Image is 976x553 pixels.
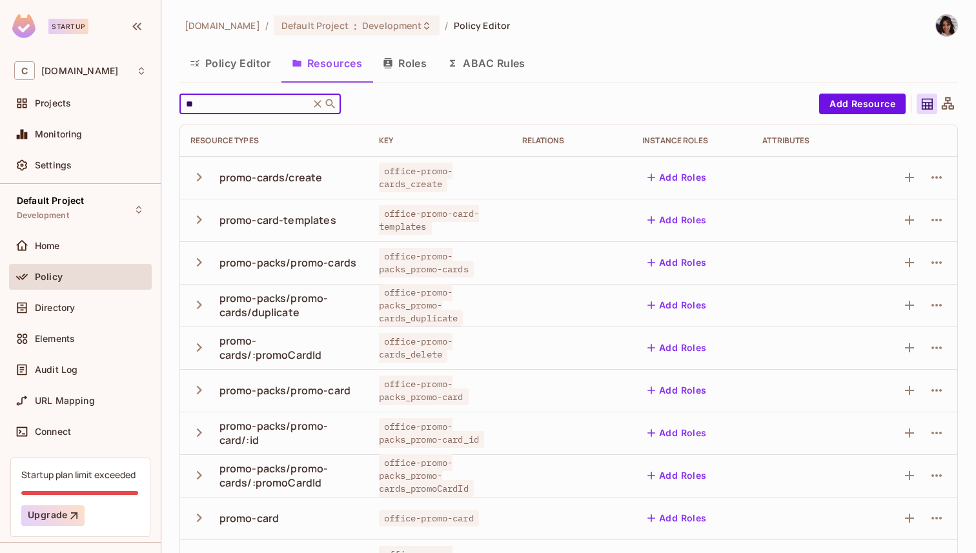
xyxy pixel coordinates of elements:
[35,272,63,282] span: Policy
[35,98,71,108] span: Projects
[379,333,452,363] span: office-promo-cards_delete
[17,210,69,221] span: Development
[35,160,72,170] span: Settings
[762,136,862,146] div: Attributes
[35,334,75,344] span: Elements
[642,423,712,443] button: Add Roles
[21,505,85,526] button: Upgrade
[190,136,358,146] div: Resource Types
[281,47,372,79] button: Resources
[522,136,622,146] div: Relations
[379,163,452,192] span: office-promo-cards_create
[642,465,712,486] button: Add Roles
[379,454,474,497] span: office-promo-packs_promo-cards_promoCardId
[362,19,422,32] span: Development
[379,284,463,327] span: office-promo-packs_promo-cards_duplicate
[219,511,280,525] div: promo-card
[48,19,88,34] div: Startup
[379,376,468,405] span: office-promo-packs_promo-card
[35,129,83,139] span: Monitoring
[454,19,511,32] span: Policy Editor
[219,461,359,490] div: promo-packs/promo-cards/:promoCardId
[642,136,742,146] div: Instance roles
[819,94,906,114] button: Add Resource
[185,19,260,32] span: the active workspace
[35,365,77,375] span: Audit Log
[179,47,281,79] button: Policy Editor
[642,380,712,401] button: Add Roles
[14,61,35,80] span: C
[35,427,71,437] span: Connect
[642,210,712,230] button: Add Roles
[281,19,349,32] span: Default Project
[21,468,136,481] div: Startup plan limit exceeded
[41,66,118,76] span: Workspace: chalkboard.io
[17,196,84,206] span: Default Project
[219,383,351,397] div: promo-packs/promo-card
[372,47,437,79] button: Roles
[353,21,358,31] span: :
[437,47,536,79] button: ABAC Rules
[35,303,75,313] span: Directory
[379,418,484,448] span: office-promo-packs_promo-card_id
[379,510,479,527] span: office-promo-card
[936,15,957,36] img: Lusine Karapetian
[12,14,36,38] img: SReyMgAAAABJRU5ErkJggg==
[642,167,712,188] button: Add Roles
[642,508,712,528] button: Add Roles
[219,256,356,270] div: promo-packs/promo-cards
[642,337,712,358] button: Add Roles
[219,334,359,362] div: promo-cards/:promoCardId
[642,295,712,316] button: Add Roles
[219,419,359,447] div: promo-packs/promo-card/:id
[35,241,60,251] span: Home
[379,248,474,277] span: office-promo-packs_promo-cards
[219,170,323,185] div: promo-cards/create
[265,19,269,32] li: /
[445,19,448,32] li: /
[642,252,712,273] button: Add Roles
[219,213,336,227] div: promo-card-templates
[35,396,95,406] span: URL Mapping
[219,291,359,319] div: promo-packs/promo-cards/duplicate
[379,205,479,235] span: office-promo-card-templates
[379,136,502,146] div: Key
